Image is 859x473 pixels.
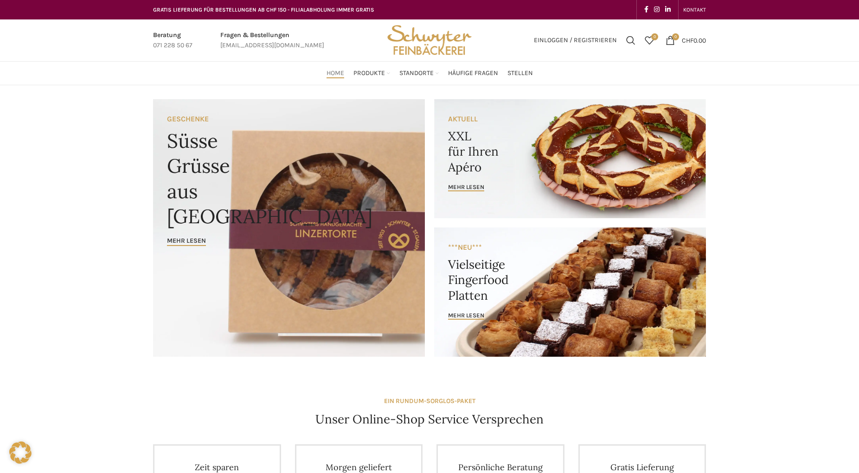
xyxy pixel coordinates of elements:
[448,64,498,82] a: Häufige Fragen
[220,30,324,51] a: Infobox link
[434,99,706,218] a: Banner link
[640,31,659,50] a: 0
[682,36,693,44] span: CHF
[640,31,659,50] div: Meine Wunschliste
[384,19,475,61] img: Bäckerei Schwyter
[651,33,658,40] span: 0
[622,31,640,50] a: Suchen
[507,69,533,78] span: Stellen
[672,33,679,40] span: 0
[683,6,706,13] span: KONTAKT
[679,0,711,19] div: Secondary navigation
[529,31,622,50] a: Einloggen / Registrieren
[594,462,691,473] h4: Gratis Lieferung
[682,36,706,44] bdi: 0.00
[399,69,434,78] span: Standorte
[327,64,344,82] a: Home
[315,411,544,428] h4: Unser Online-Shop Service Versprechen
[148,64,711,82] div: Main navigation
[153,6,374,13] span: GRATIS LIEFERUNG FÜR BESTELLUNGEN AB CHF 150 - FILIALABHOLUNG IMMER GRATIS
[534,37,617,44] span: Einloggen / Registrieren
[353,64,390,82] a: Produkte
[327,69,344,78] span: Home
[448,69,498,78] span: Häufige Fragen
[168,462,266,473] h4: Zeit sparen
[153,99,425,357] a: Banner link
[662,3,673,16] a: Linkedin social link
[153,30,192,51] a: Infobox link
[384,397,475,405] strong: EIN RUNDUM-SORGLOS-PAKET
[434,227,706,357] a: Banner link
[399,64,439,82] a: Standorte
[452,462,549,473] h4: Persönliche Beratung
[641,3,651,16] a: Facebook social link
[310,462,408,473] h4: Morgen geliefert
[507,64,533,82] a: Stellen
[384,36,475,44] a: Site logo
[661,31,711,50] a: 0 CHF0.00
[651,3,662,16] a: Instagram social link
[353,69,385,78] span: Produkte
[683,0,706,19] a: KONTAKT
